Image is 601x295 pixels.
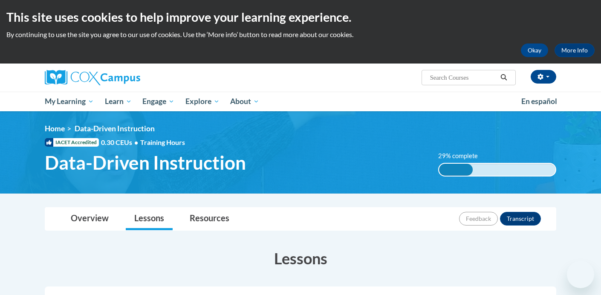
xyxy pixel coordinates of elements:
[39,92,99,111] a: My Learning
[497,72,510,83] button: Search
[45,70,207,85] a: Cox Campus
[439,164,473,176] div: 29% complete
[516,93,563,110] a: En español
[185,96,220,107] span: Explore
[45,248,556,269] h3: Lessons
[521,97,557,106] span: En español
[181,208,238,230] a: Resources
[521,43,548,57] button: Okay
[45,124,65,133] a: Home
[500,212,541,226] button: Transcript
[45,96,94,107] span: My Learning
[126,208,173,230] a: Lessons
[75,124,155,133] span: Data-Driven Instruction
[45,138,99,147] span: IACET Accredited
[137,92,180,111] a: Engage
[230,96,259,107] span: About
[567,261,594,288] iframe: Button to launch messaging window
[45,70,140,85] img: Cox Campus
[134,138,138,146] span: •
[105,96,132,107] span: Learn
[32,92,569,111] div: Main menu
[45,151,246,174] span: Data-Driven Instruction
[6,9,595,26] h2: This site uses cookies to help improve your learning experience.
[438,151,487,161] label: 29% complete
[101,138,140,147] span: 0.30 CEUs
[6,30,595,39] p: By continuing to use the site you agree to our use of cookies. Use the ‘More info’ button to read...
[140,138,185,146] span: Training Hours
[459,212,498,226] button: Feedback
[142,96,174,107] span: Engage
[531,70,556,84] button: Account Settings
[99,92,137,111] a: Learn
[62,208,117,230] a: Overview
[180,92,225,111] a: Explore
[429,72,497,83] input: Search Courses
[555,43,595,57] a: More Info
[225,92,265,111] a: About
